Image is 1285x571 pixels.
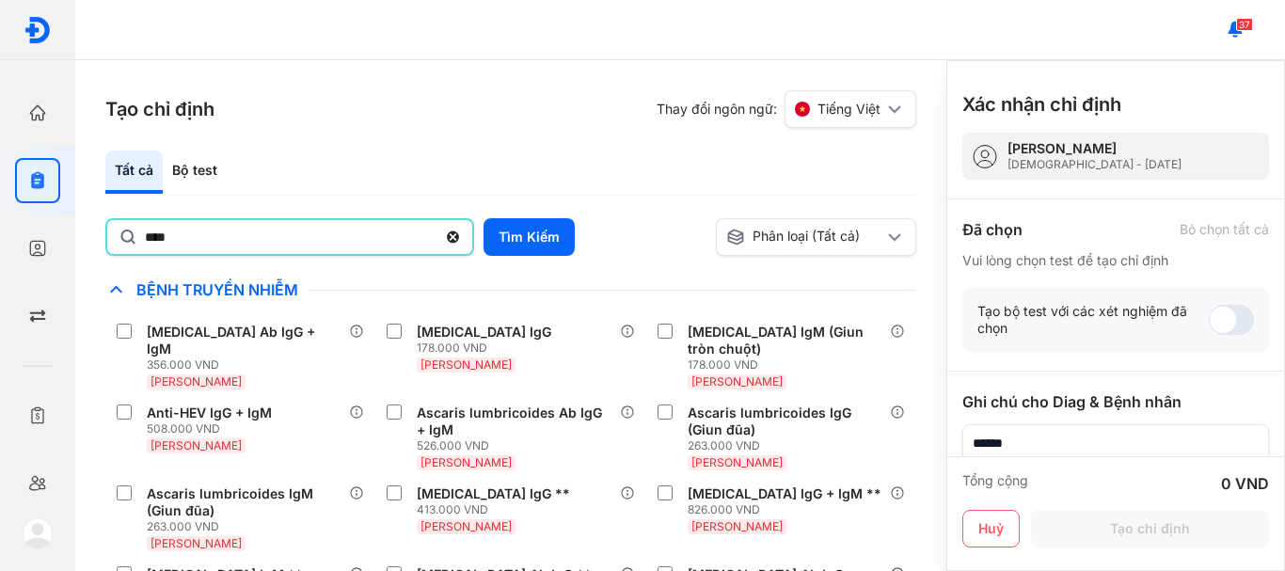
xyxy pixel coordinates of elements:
[691,374,783,389] span: [PERSON_NAME]
[688,357,890,373] div: 178.000 VND
[147,421,279,436] div: 508.000 VND
[147,357,349,373] div: 356.000 VND
[962,218,1023,241] div: Đã chọn
[163,151,227,194] div: Bộ test
[420,357,512,372] span: [PERSON_NAME]
[657,90,916,128] div: Thay đổi ngôn ngữ:
[688,502,889,517] div: 826.000 VND
[688,404,882,438] div: Ascaris lumbricoides IgG (Giun đũa)
[147,324,341,357] div: [MEDICAL_DATA] Ab IgG + IgM
[417,404,611,438] div: Ascaris lumbricoides Ab IgG + IgM
[977,303,1209,337] div: Tạo bộ test với các xét nghiệm đã chọn
[962,91,1121,118] h3: Xác nhận chỉ định
[420,519,512,533] span: [PERSON_NAME]
[688,438,890,453] div: 263.000 VND
[151,374,242,389] span: [PERSON_NAME]
[962,472,1028,495] div: Tổng cộng
[962,510,1020,547] button: Huỷ
[24,16,52,44] img: logo
[962,390,1269,413] div: Ghi chú cho Diag & Bệnh nhân
[417,324,551,341] div: [MEDICAL_DATA] IgG
[1007,157,1182,172] div: [DEMOGRAPHIC_DATA] - [DATE]
[691,519,783,533] span: [PERSON_NAME]
[417,438,619,453] div: 526.000 VND
[417,341,559,356] div: 178.000 VND
[417,485,570,502] div: [MEDICAL_DATA] IgG **
[23,518,53,548] img: logo
[417,502,578,517] div: 413.000 VND
[688,324,882,357] div: [MEDICAL_DATA] IgM (Giun tròn chuột)
[1221,472,1269,495] div: 0 VND
[105,151,163,194] div: Tất cả
[127,280,308,299] span: Bệnh Truyền Nhiễm
[691,455,783,469] span: [PERSON_NAME]
[151,536,242,550] span: [PERSON_NAME]
[151,438,242,452] span: [PERSON_NAME]
[817,101,880,118] span: Tiếng Việt
[147,485,341,519] div: Ascaris lumbricoides IgM (Giun đũa)
[147,404,272,421] div: Anti-HEV IgG + IgM
[420,455,512,469] span: [PERSON_NAME]
[1180,221,1269,238] div: Bỏ chọn tất cả
[147,519,349,534] div: 263.000 VND
[1007,140,1182,157] div: [PERSON_NAME]
[962,252,1269,269] div: Vui lòng chọn test để tạo chỉ định
[726,228,884,246] div: Phân loại (Tất cả)
[1031,510,1269,547] button: Tạo chỉ định
[688,485,881,502] div: [MEDICAL_DATA] IgG + IgM **
[105,96,214,122] h3: Tạo chỉ định
[1236,18,1253,31] span: 37
[484,218,575,256] button: Tìm Kiếm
